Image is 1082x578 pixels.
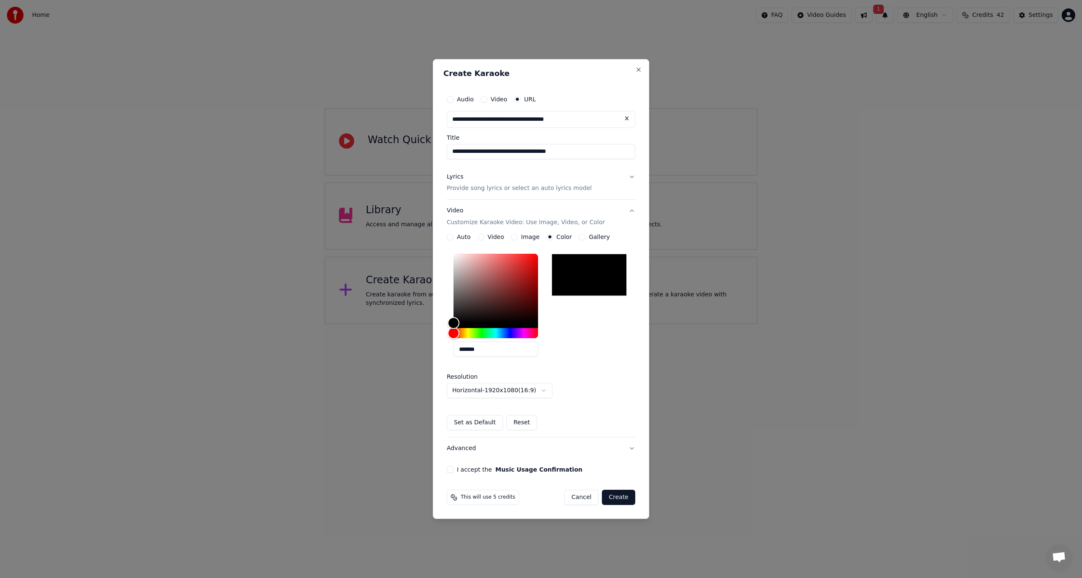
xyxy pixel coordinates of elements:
[602,490,635,505] button: Create
[506,415,537,430] button: Reset
[557,234,572,240] label: Color
[447,166,635,200] button: LyricsProvide song lyrics or select an auto lyrics model
[457,234,471,240] label: Auto
[461,494,515,501] span: This will use 5 credits
[589,234,610,240] label: Gallery
[447,173,463,181] div: Lyrics
[447,374,531,380] label: Resolution
[488,234,504,240] label: Video
[447,218,605,227] p: Customize Karaoke Video: Use Image, Video, or Color
[447,233,635,437] div: VideoCustomize Karaoke Video: Use Image, Video, or Color
[457,96,474,102] label: Audio
[454,328,538,338] div: Hue
[521,234,540,240] label: Image
[447,415,503,430] button: Set as Default
[447,135,635,141] label: Title
[447,185,592,193] p: Provide song lyrics or select an auto lyrics model
[454,254,538,323] div: Color
[457,467,582,472] label: I accept the
[447,207,605,227] div: Video
[491,96,507,102] label: Video
[443,70,639,77] h2: Create Karaoke
[495,467,582,472] button: I accept the
[524,96,536,102] label: URL
[447,200,635,234] button: VideoCustomize Karaoke Video: Use Image, Video, or Color
[447,437,635,459] button: Advanced
[564,490,598,505] button: Cancel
